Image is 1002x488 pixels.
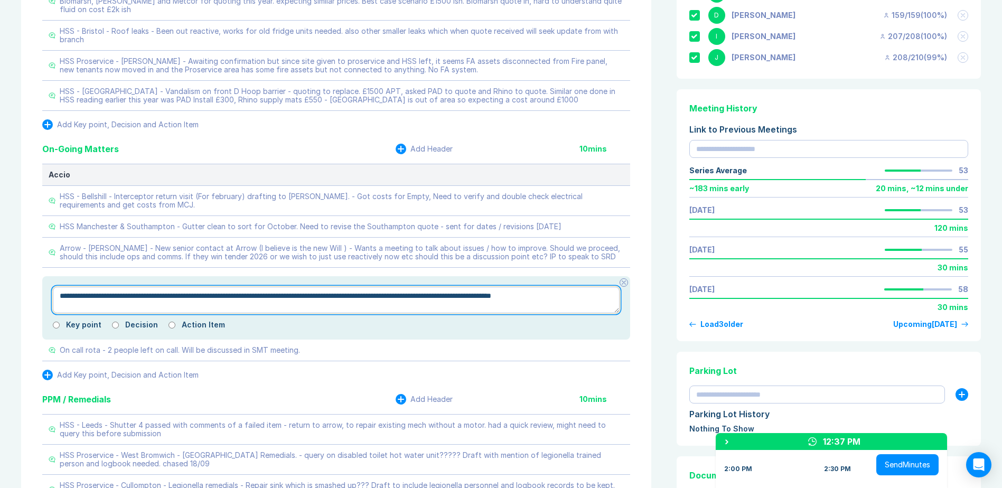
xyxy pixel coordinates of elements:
div: 55 [959,246,968,254]
label: Key point [66,321,101,329]
div: Accio [49,171,624,179]
div: On-Going Matters [42,143,119,155]
div: 20 mins , ~ 12 mins under [876,184,968,193]
div: Meeting History [689,102,968,115]
div: 207 / 208 ( 100 %) [879,32,947,41]
div: 120 mins [934,224,968,232]
button: Add Key point, Decision and Action Item [42,119,199,130]
div: 208 / 210 ( 99 %) [884,53,947,62]
a: [DATE] [689,246,715,254]
div: Open Intercom Messenger [966,452,991,477]
div: HSS - Bristol - Roof leaks - Been out reactive, works for old fridge units needed. also other sma... [60,27,624,44]
div: Documents & Images [689,469,968,482]
div: D [708,7,725,24]
div: Link to Previous Meetings [689,123,968,136]
button: Load3older [689,320,743,329]
div: HSS Proservice - [PERSON_NAME] - Awaiting confirmation but since site given to proservice and HSS... [60,57,624,74]
div: HSS - [GEOGRAPHIC_DATA] - Vandalism on front D Hoop barrier - quoting to replace. £1500 APT, aske... [60,87,624,104]
div: HSS Manchester & Southampton - Gutter clean to sort for October. Need to revise the Southampton q... [60,222,561,231]
div: 10 mins [579,145,630,153]
div: 2:30 PM [824,465,851,473]
div: 53 [959,166,968,175]
div: Add Header [410,395,453,403]
div: 53 [959,206,968,214]
a: [DATE] [689,206,715,214]
div: Iain Parnell [732,32,795,41]
div: David Hayter [732,11,795,20]
div: 159 / 159 ( 100 %) [883,11,947,20]
div: I [708,28,725,45]
a: Upcoming[DATE] [893,320,968,329]
a: [DATE] [689,285,715,294]
div: PPM / Remedials [42,393,111,406]
div: Jonny Welbourn [732,53,795,62]
div: 30 mins [938,264,968,272]
div: ~ 183 mins early [689,184,749,193]
div: Parking Lot History [689,408,968,420]
div: Nothing To Show [689,425,968,433]
button: SendMinutes [876,454,939,475]
div: 30 mins [938,303,968,312]
div: 2:00 PM [724,465,752,473]
div: Load 3 older [700,320,743,329]
div: HSS - Leeds - Shutter 4 passed with comments of a failed item - return to arrow, to repair existi... [60,421,624,438]
div: HSS - Bellshill - Interceptor return visit (For february) drafting to [PERSON_NAME]. - Got costs ... [60,192,624,209]
div: Add Header [410,145,453,153]
button: Add Header [396,144,453,154]
div: 10 mins [579,395,630,403]
div: HSS Proservice - West Bromwich - [GEOGRAPHIC_DATA] Remedials. - query on disabled toilet hot wate... [60,451,624,468]
div: 58 [958,285,968,294]
div: J [708,49,725,66]
div: Series Average [689,166,747,175]
div: On call rota - 2 people left on call. Will be discussed in SMT meeting. [60,346,300,354]
button: Add Header [396,394,453,405]
div: Parking Lot [689,364,968,377]
label: Action Item [182,321,225,329]
label: Decision [125,321,158,329]
div: Upcoming [DATE] [893,320,957,329]
button: Add Key point, Decision and Action Item [42,370,199,380]
div: Add Key point, Decision and Action Item [57,120,199,129]
div: Arrow - [PERSON_NAME] - New senior contact at Arrow (I believe is the new Will ) - Wants a meetin... [60,244,624,261]
div: 12:37 PM [823,435,860,448]
div: Add Key point, Decision and Action Item [57,371,199,379]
